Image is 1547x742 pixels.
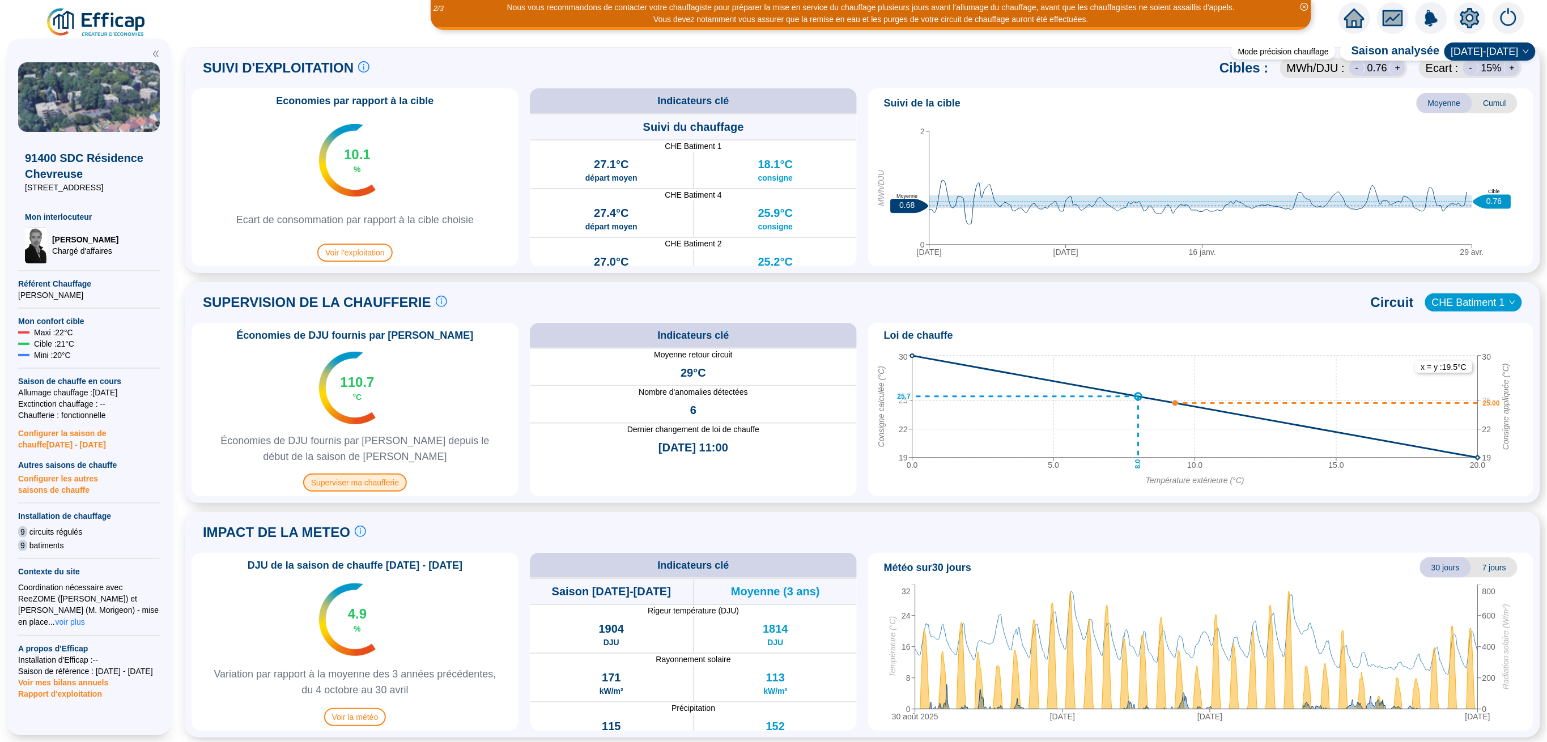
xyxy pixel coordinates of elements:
span: °C [353,391,362,403]
span: Variation par rapport à la moyenne des 3 années précédentes, du 4 octobre au 30 avril [196,666,514,698]
span: % [354,164,360,175]
span: Economies par rapport à la cible [269,93,440,109]
span: 0.76 [1367,60,1387,76]
span: Maxi : 22 °C [34,327,73,338]
span: kW/m² [600,685,623,697]
span: 15 % [1481,60,1502,76]
tspan: 0 [906,705,911,714]
span: Indicateurs clé [657,557,729,573]
span: Voir l'exploitation [317,244,393,262]
tspan: 800 [1482,587,1496,596]
div: - [1349,60,1365,76]
span: DJU [603,637,619,648]
span: Rigeur température (DJU) [530,605,857,616]
span: Référent Chauffage [18,278,160,289]
span: SUIVI D'EXPLOITATION [203,59,354,77]
span: 6 [690,402,696,418]
span: info-circle [355,526,366,537]
span: % [354,623,360,634]
span: Moyenne (3 ans) [731,583,820,599]
span: départ moyen [585,172,637,184]
tspan: 24 [902,611,911,620]
span: Rayonnement solaire [530,654,857,665]
span: départ moyen [585,221,637,232]
tspan: 200 [1482,673,1496,683]
tspan: 5.0 [1048,460,1060,470]
tspan: 15.0 [1329,460,1344,470]
img: indicateur températures [319,352,376,424]
span: 2024-2025 [1451,43,1529,60]
div: Nous vous recommandons de contacter votre chauffagiste pour préparer la mise en service du chauff... [507,2,1235,14]
div: Coordination nécessaire avec ReeZOME ([PERSON_NAME]) et [PERSON_NAME] (M. Morigeon) - mise en pla... [18,582,160,628]
span: Allumage chauffage : [DATE] [18,387,160,398]
span: DJU de la saison de chauffe [DATE] - [DATE] [241,557,469,573]
span: Saison [DATE]-[DATE] [552,583,671,599]
span: 171 [602,669,620,685]
img: indicateur températures [319,124,376,197]
span: Mon interlocuteur [25,211,153,223]
tspan: 32 [902,587,911,596]
tspan: 19 [899,453,908,462]
span: IMPACT DE LA METEO [203,523,350,541]
span: setting [1460,8,1480,28]
span: 91400 SDC Résidence Chevreuse [25,150,153,182]
span: Contexte du site [18,566,160,577]
span: 18.1°C [758,156,793,172]
div: - [1463,60,1479,76]
span: Installation d'Efficap : -- [18,654,160,666]
text: 0.68 [899,201,915,210]
span: CHE Batiment 2 [530,238,857,249]
span: 27.0°C [594,254,628,270]
span: Loi de chauffe [884,327,953,343]
span: 113 [766,669,785,685]
img: alerts [1416,2,1447,34]
span: 29°C [681,365,706,381]
span: Saison de chauffe en cours [18,376,160,387]
span: Économies de DJU fournis par [PERSON_NAME] depuis le début de la saison de [PERSON_NAME] [196,433,514,464]
span: Installation de chauffage [18,510,160,522]
span: Suivi du chauffage [643,119,744,135]
span: Mini : 20 °C [34,349,71,361]
span: Cible : 21 °C [34,338,74,349]
span: 1814 [763,621,788,637]
text: 8.0 [1134,459,1142,468]
text: Cible [1489,189,1501,194]
span: Exctinction chauffage : -- [18,398,160,410]
span: 4.9 [348,605,367,623]
tspan: 0.0 [907,460,918,470]
span: Saison de référence : [DATE] - [DATE] [18,666,160,677]
tspan: MWh/DJU [877,169,886,206]
span: 9 [18,526,27,538]
span: 9 [18,540,27,551]
text: 25.7 [898,393,911,400]
span: CHE Batiment 1 [1432,294,1515,311]
i: 2 / 3 [433,4,444,12]
tspan: Consigne calculée (°C) [877,366,886,447]
span: 110.7 [340,373,374,391]
span: Superviser ma chaufferie [303,474,407,492]
text: 0.76 [1486,196,1502,205]
tspan: 2 [920,127,925,136]
span: Chaufferie : fonctionnelle [18,410,160,421]
span: Indicateurs clé [657,327,729,343]
tspan: 22 [1482,424,1491,433]
tspan: 8 [906,673,911,683]
span: Cibles : [1219,59,1269,77]
span: home [1344,8,1365,28]
span: [PERSON_NAME] [52,234,118,245]
tspan: 400 [1482,642,1496,651]
text: x = y : 19.5 °C [1421,363,1467,372]
tspan: [DATE] [1197,712,1222,721]
text: Moyenne [896,193,917,198]
span: Ecart : [1426,60,1459,76]
span: 30 jours [1420,557,1471,578]
tspan: [DATE] [917,248,942,257]
span: consigne [758,172,793,184]
span: Configurer la saison de chauffe [DATE] - [DATE] [18,421,160,450]
tspan: 16 [902,642,911,651]
span: Voir la météo [324,708,386,726]
tspan: [DATE] [1050,712,1075,721]
span: 25.9°C [758,205,793,221]
span: 25.2°C [758,254,793,270]
span: 10.1 [344,146,371,164]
